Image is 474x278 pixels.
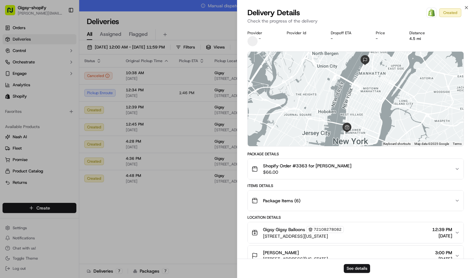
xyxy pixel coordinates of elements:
[263,249,299,256] span: [PERSON_NAME]
[248,191,464,211] button: Package Items (6)
[45,157,77,162] a: Powered byPylon
[6,82,42,87] div: Past conversations
[435,249,452,256] span: 3:00 PM
[4,139,51,150] a: 📗Knowledge Base
[248,222,464,243] button: Gigsy Gigsy Balloons72108278082[STREET_ADDRESS][US_STATE]12:39 PM[DATE]
[428,9,435,16] img: Shopify
[29,67,87,72] div: We're available if you need us!
[248,246,464,266] button: [PERSON_NAME][STREET_ADDRESS][US_STATE]3:00 PM[DATE]
[16,41,114,47] input: Got a question? Start typing here...
[259,36,261,41] span: -
[63,157,77,162] span: Pylon
[435,256,452,262] span: [DATE]
[263,226,305,233] span: Gigsy Gigsy Balloons
[263,256,328,262] span: [STREET_ADDRESS][US_STATE]
[247,18,464,24] p: Check the progress of the delivery
[247,152,464,157] div: Package Details
[20,115,51,120] span: [PERSON_NAME]
[409,36,439,41] div: 4.5 mi
[6,142,11,147] div: 📗
[247,30,277,36] div: Provider
[376,30,399,36] div: Price
[60,141,102,148] span: API Documentation
[13,60,25,72] img: 9188753566659_6852d8bf1fb38e338040_72.png
[249,138,270,146] a: Open this area in Google Maps (opens a new window)
[249,138,270,146] img: Google
[53,115,55,120] span: •
[108,62,115,70] button: Start new chat
[6,25,115,35] p: Welcome 👋
[344,264,370,273] button: See details
[263,197,300,204] span: Package Items ( 6 )
[13,141,48,148] span: Knowledge Base
[287,30,320,36] div: Provider Id
[248,159,464,179] button: Shopify Order #3363 for [PERSON_NAME]$66.00
[376,36,399,41] div: -
[453,142,462,145] a: Terms (opens in new tab)
[247,8,300,18] span: Delivery Details
[6,92,16,102] img: Sarah Lucier
[263,163,351,169] span: Shopify Order #3363 for [PERSON_NAME]
[6,60,18,72] img: 1736555255976-a54dd68f-1ca7-489b-9aae-adbdc363a1c4
[247,215,464,220] div: Location Details
[426,8,437,18] a: Shopify
[331,30,366,36] div: Dropoff ETA
[432,226,452,233] span: 12:39 PM
[414,142,449,145] span: Map data ©2025 Google
[409,30,439,36] div: Distance
[54,142,59,147] div: 💻
[314,227,342,232] span: 72108278082
[432,233,452,239] span: [DATE]
[98,81,115,88] button: See all
[13,115,18,120] img: 1736555255976-a54dd68f-1ca7-489b-9aae-adbdc363a1c4
[247,183,464,188] div: Items Details
[263,233,344,239] span: [STREET_ADDRESS][US_STATE]
[56,98,69,103] span: [DATE]
[29,60,104,67] div: Start new chat
[6,109,16,119] img: Masood Aslam
[20,98,51,103] span: [PERSON_NAME]
[263,169,351,175] span: $66.00
[51,139,104,150] a: 💻API Documentation
[383,142,411,146] button: Keyboard shortcuts
[56,115,69,120] span: [DATE]
[6,6,19,19] img: Nash
[53,98,55,103] span: •
[331,36,366,41] div: -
